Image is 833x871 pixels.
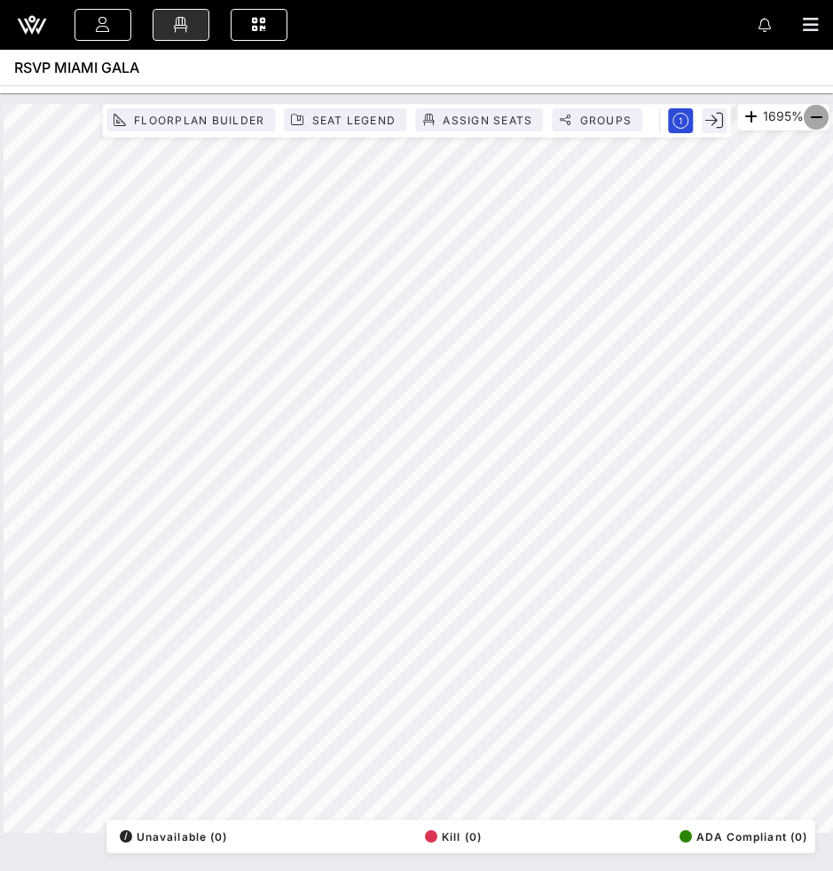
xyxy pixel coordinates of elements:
[552,108,642,131] button: Groups
[120,830,227,843] span: Unavailable (0)
[310,114,396,127] span: Seat Legend
[415,108,543,131] button: Assign Seats
[442,114,532,127] span: Assign Seats
[680,830,807,843] span: ADA Compliant (0)
[284,108,406,131] button: Seat Legend
[14,57,139,78] span: RSVP MIAMI GALA
[133,114,264,127] span: Floorplan Builder
[674,824,807,849] button: ADA Compliant (0)
[420,824,482,849] button: Kill (0)
[425,830,482,843] span: Kill (0)
[578,114,632,127] span: Groups
[120,830,132,843] div: /
[737,104,829,131] div: 1695%
[114,824,227,849] button: /Unavailable (0)
[106,108,275,131] button: Floorplan Builder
